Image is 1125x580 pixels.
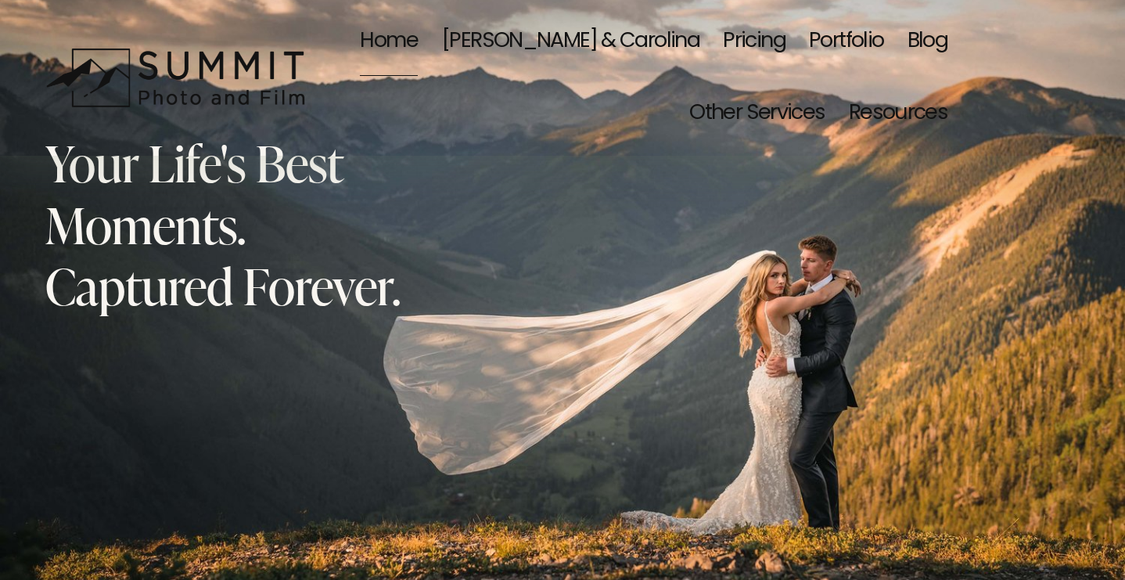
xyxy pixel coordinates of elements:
a: Home [360,5,418,77]
a: Pricing [723,5,785,77]
a: folder dropdown [849,77,947,150]
a: Portfolio [809,5,883,77]
img: Summit Photo and Film [45,48,315,108]
span: Other Services [689,80,825,148]
a: [PERSON_NAME] & Carolina [441,5,699,77]
a: Blog [908,5,948,77]
span: Resources [849,80,947,148]
a: folder dropdown [689,77,825,150]
h2: Your Life's Best Moments. Captured Forever. [45,132,428,317]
